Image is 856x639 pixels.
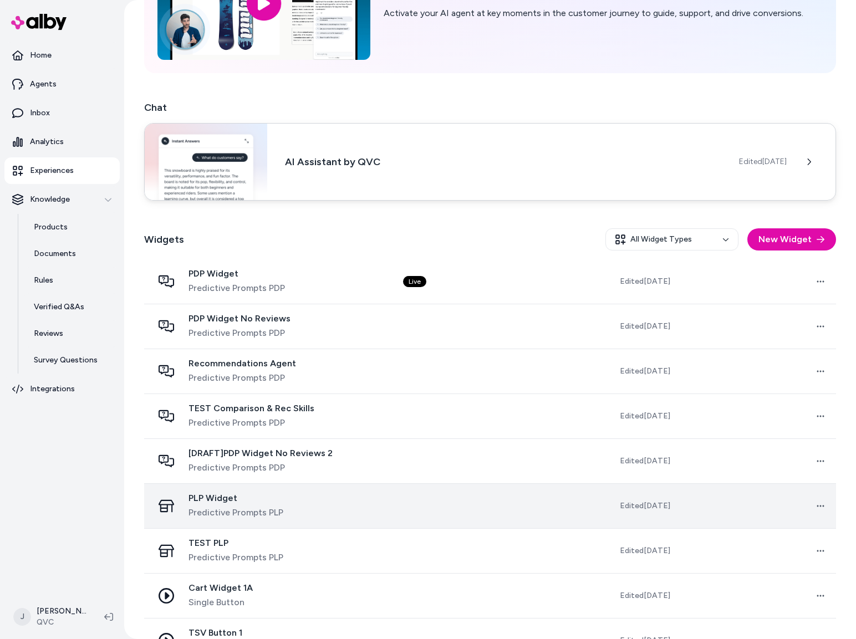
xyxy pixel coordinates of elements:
[34,301,84,313] p: Verified Q&As
[34,355,98,366] p: Survey Questions
[188,538,283,549] span: TEST PLP
[620,545,670,556] span: Edited [DATE]
[4,186,120,213] button: Knowledge
[144,232,184,247] h2: Widgets
[23,347,120,374] a: Survey Questions
[4,129,120,155] a: Analytics
[37,606,86,617] p: [PERSON_NAME]
[188,506,283,519] span: Predictive Prompts PLP
[620,321,670,332] span: Edited [DATE]
[13,608,31,626] span: J
[620,500,670,512] span: Edited [DATE]
[620,590,670,601] span: Edited [DATE]
[7,599,95,635] button: J[PERSON_NAME]QVC
[285,154,721,170] h3: AI Assistant by QVC
[4,42,120,69] a: Home
[747,228,836,251] button: New Widget
[188,493,283,504] span: PLP Widget
[620,411,670,422] span: Edited [DATE]
[620,276,670,287] span: Edited [DATE]
[30,194,70,205] p: Knowledge
[188,582,253,594] span: Cart Widget 1A
[23,214,120,241] a: Products
[188,403,314,414] span: TEST Comparison & Rec Skills
[30,165,74,176] p: Experiences
[605,228,738,251] button: All Widget Types
[23,267,120,294] a: Rules
[188,596,253,609] span: Single Button
[384,7,803,20] p: Activate your AI agent at key moments in the customer journey to guide, support, and drive conver...
[188,313,291,324] span: PDP Widget No Reviews
[144,100,836,115] h2: Chat
[188,448,333,459] span: [DRAFT]PDP Widget No Reviews 2
[4,71,120,98] a: Agents
[37,617,86,628] span: QVC
[4,376,120,402] a: Integrations
[403,276,426,287] div: Live
[23,294,120,320] a: Verified Q&As
[188,627,244,638] span: TSV Button 1
[739,156,787,167] span: Edited [DATE]
[188,371,296,385] span: Predictive Prompts PDP
[188,268,285,279] span: PDP Widget
[188,461,333,474] span: Predictive Prompts PDP
[34,275,53,286] p: Rules
[23,241,120,267] a: Documents
[30,108,50,119] p: Inbox
[188,282,285,295] span: Predictive Prompts PDP
[34,248,76,259] p: Documents
[30,79,57,90] p: Agents
[188,416,314,430] span: Predictive Prompts PDP
[34,222,68,233] p: Products
[144,124,836,202] a: Chat widgetAI Assistant by QVCEdited[DATE]
[30,136,64,147] p: Analytics
[620,456,670,467] span: Edited [DATE]
[11,14,67,30] img: alby Logo
[34,328,63,339] p: Reviews
[4,100,120,126] a: Inbox
[188,551,283,564] span: Predictive Prompts PLP
[188,358,296,369] span: Recommendations Agent
[188,326,291,340] span: Predictive Prompts PDP
[30,50,52,61] p: Home
[620,366,670,377] span: Edited [DATE]
[23,320,120,347] a: Reviews
[4,157,120,184] a: Experiences
[30,384,75,395] p: Integrations
[145,124,267,200] img: Chat widget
